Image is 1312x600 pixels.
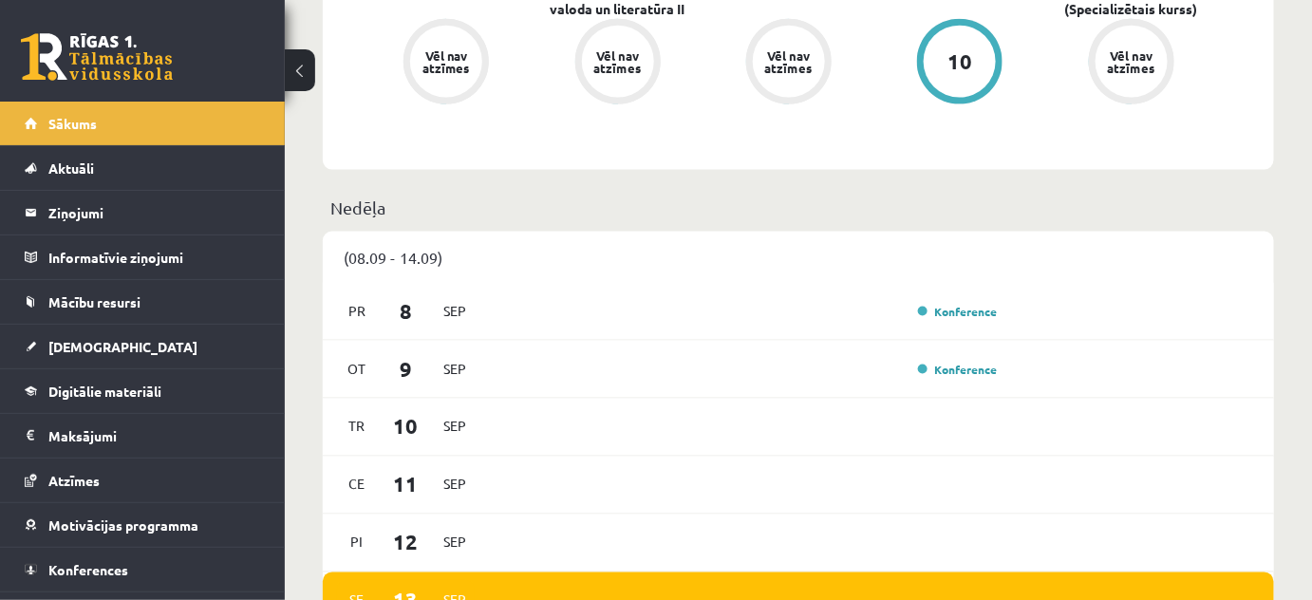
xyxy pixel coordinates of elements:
a: [DEMOGRAPHIC_DATA] [25,325,261,368]
span: Konferences [48,561,128,578]
span: Sep [435,528,475,557]
span: Tr [337,412,377,441]
div: Vēl nav atzīmes [762,49,815,74]
div: Vēl nav atzīmes [1105,49,1158,74]
a: Konference [918,362,998,377]
a: Motivācijas programma [25,503,261,547]
div: Vēl nav atzīmes [591,49,645,74]
div: 10 [947,51,972,72]
span: 8 [377,295,436,327]
div: Vēl nav atzīmes [420,49,473,74]
span: Ot [337,354,377,384]
a: Konference [918,304,998,319]
a: Ziņojumi [25,191,261,234]
a: Maksājumi [25,414,261,458]
a: Vēl nav atzīmes [361,19,532,108]
legend: Maksājumi [48,414,261,458]
a: Vēl nav atzīmes [703,19,874,108]
span: Atzīmes [48,472,100,489]
span: [DEMOGRAPHIC_DATA] [48,338,197,355]
a: Vēl nav atzīmes [532,19,703,108]
a: Sākums [25,102,261,145]
legend: Ziņojumi [48,191,261,234]
span: Digitālie materiāli [48,383,161,400]
span: Pr [337,296,377,326]
span: 11 [377,469,436,500]
span: 9 [377,353,436,384]
p: Nedēļa [330,195,1266,220]
span: Sep [435,470,475,499]
a: Atzīmes [25,459,261,502]
span: 12 [377,527,436,558]
span: Mācību resursi [48,293,141,310]
a: Aktuāli [25,146,261,190]
span: Sākums [48,115,97,132]
span: Sep [435,354,475,384]
a: Informatīvie ziņojumi [25,235,261,279]
div: (08.09 - 14.09) [323,232,1274,283]
a: Mācību resursi [25,280,261,324]
a: Digitālie materiāli [25,369,261,413]
a: Konferences [25,548,261,591]
legend: Informatīvie ziņojumi [48,235,261,279]
span: Ce [337,470,377,499]
span: Sep [435,412,475,441]
span: Aktuāli [48,159,94,177]
a: 10 [874,19,1045,108]
a: Rīgas 1. Tālmācības vidusskola [21,33,173,81]
a: Vēl nav atzīmes [1046,19,1217,108]
span: 10 [377,411,436,442]
span: Motivācijas programma [48,516,198,534]
span: Pi [337,528,377,557]
span: Sep [435,296,475,326]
